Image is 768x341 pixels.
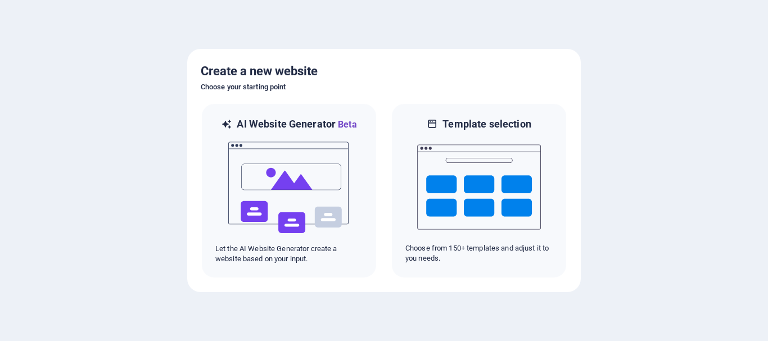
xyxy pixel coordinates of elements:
[227,131,351,244] img: ai
[215,244,363,264] p: Let the AI Website Generator create a website based on your input.
[391,103,567,279] div: Template selectionChoose from 150+ templates and adjust it to you needs.
[237,117,356,131] h6: AI Website Generator
[201,80,567,94] h6: Choose your starting point
[336,119,357,130] span: Beta
[201,103,377,279] div: AI Website GeneratorBetaaiLet the AI Website Generator create a website based on your input.
[442,117,531,131] h6: Template selection
[405,243,553,263] p: Choose from 150+ templates and adjust it to you needs.
[201,62,567,80] h5: Create a new website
